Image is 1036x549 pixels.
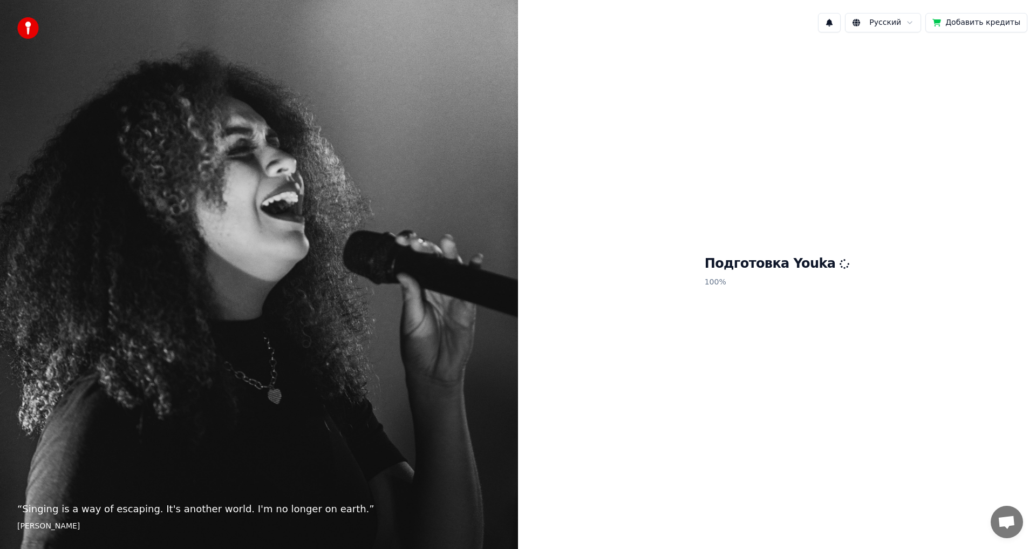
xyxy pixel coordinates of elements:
p: 100 % [705,273,850,292]
p: “ Singing is a way of escaping. It's another world. I'm no longer on earth. ” [17,501,501,517]
img: youka [17,17,39,39]
div: Открытый чат [991,506,1023,538]
footer: [PERSON_NAME] [17,521,501,532]
button: Добавить кредиты [925,13,1027,32]
h1: Подготовка Youka [705,255,850,273]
